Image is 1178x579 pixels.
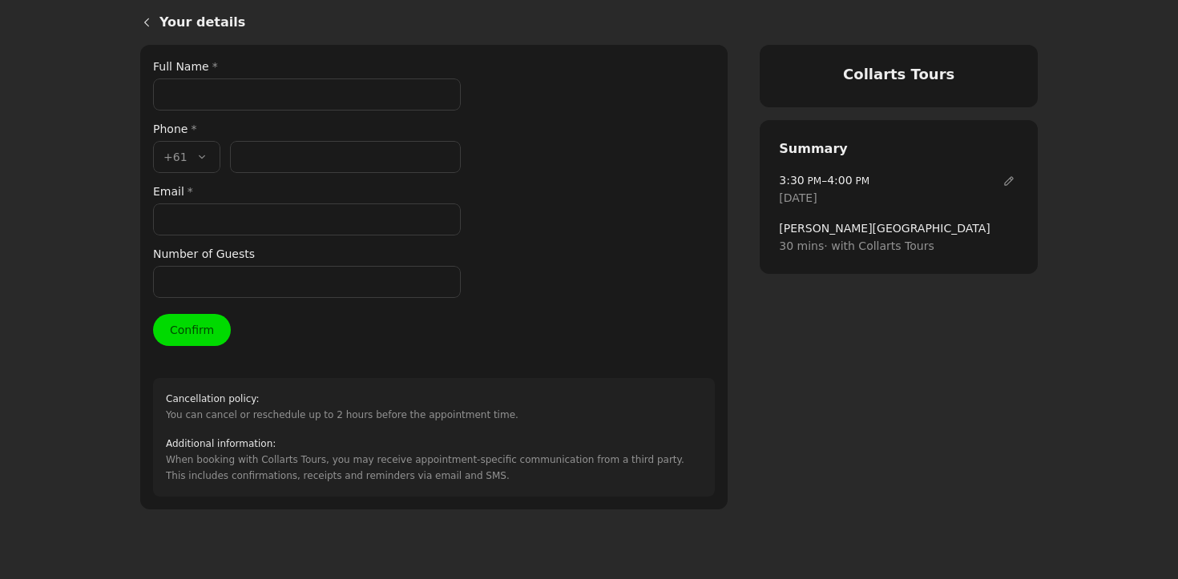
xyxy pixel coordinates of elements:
div: When booking with Collarts Tours, you may receive appointment-specific communication from a third... [166,436,702,484]
span: PM [853,175,869,187]
button: Edit date and time [999,171,1019,191]
span: 4:00 [827,174,852,187]
button: Confirm [153,314,231,346]
h1: Your details [159,13,1038,32]
span: [DATE] [779,189,817,207]
div: You can cancel or reschedule up to 2 hours before the appointment time. [166,391,518,423]
label: Full Name [153,58,461,75]
span: ​ [999,171,1019,191]
a: Back [127,3,159,42]
label: Number of Guests [153,245,461,263]
span: 3:30 [779,174,804,187]
span: – [779,171,869,189]
h2: Summary [779,139,1019,159]
span: PM [805,175,821,187]
span: [PERSON_NAME][GEOGRAPHIC_DATA] [779,219,1019,237]
h4: Collarts Tours [779,64,1019,85]
button: +61 [153,141,220,173]
label: Email [153,183,461,200]
h2: Additional information : [166,436,702,452]
h2: Cancellation policy : [166,391,518,407]
div: Phone [153,120,461,138]
span: 30 mins · with Collarts Tours [779,237,1019,255]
